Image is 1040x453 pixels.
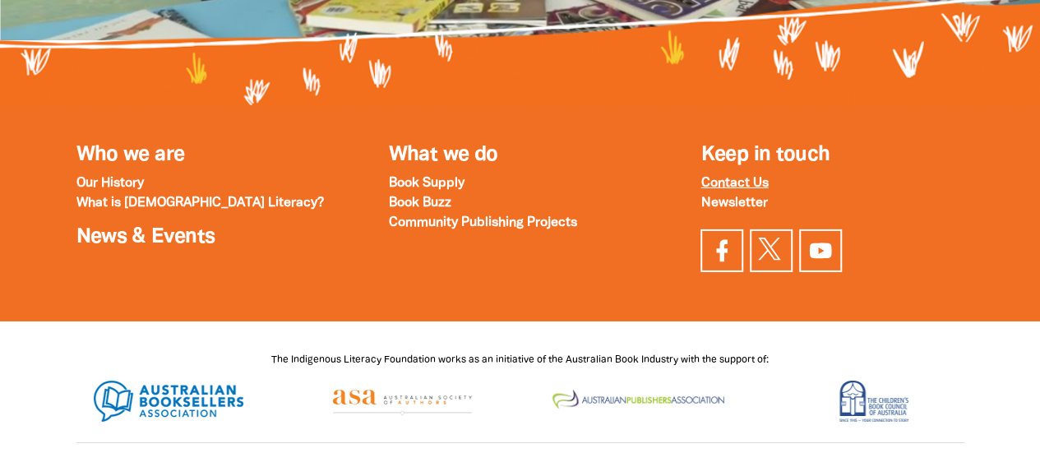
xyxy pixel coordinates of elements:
a: Community Publishing Projects [388,217,576,229]
a: What we do [388,146,497,164]
a: Contact Us [700,178,768,189]
a: Our History [76,178,144,189]
a: Newsletter [700,197,767,209]
a: What is [DEMOGRAPHIC_DATA] Literacy? [76,197,324,209]
a: Visit our facebook page [700,229,743,272]
a: Find us on YouTube [799,229,842,272]
a: Find us on Twitter [750,229,793,272]
span: The Indigenous Literacy Foundation works as an initiative of the Australian Book Industry with th... [271,355,769,364]
span: Keep in touch [700,146,830,164]
a: Who we are [76,146,185,164]
a: News & Events [76,228,215,247]
a: Book Supply [388,178,464,189]
a: Book Buzz [388,197,451,209]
